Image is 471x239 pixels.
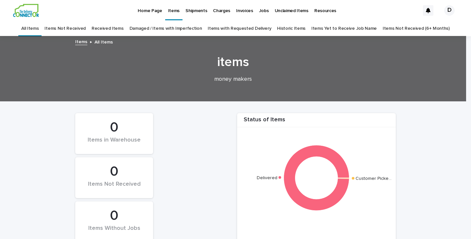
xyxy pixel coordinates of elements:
[86,181,142,195] div: Items Not Received
[86,163,142,180] div: 0
[95,38,113,45] p: All Items
[21,21,39,36] a: All Items
[86,137,142,150] div: Items in Warehouse
[86,225,142,239] div: Items Without Jobs
[208,21,271,36] a: Items with Requested Delivery
[444,5,455,16] div: D
[13,4,39,17] img: aCWQmA6OSGG0Kwt8cj3c
[130,21,202,36] a: Damaged / Items with Imperfection
[44,21,85,36] a: Items Not Received
[237,116,396,127] div: Status of Items
[73,54,393,70] h1: items
[277,21,305,36] a: Historic Items
[86,208,142,224] div: 0
[75,38,87,45] a: Items
[257,175,277,180] text: Delivered
[383,21,450,36] a: Items Not Received (6+ Months)
[311,21,377,36] a: Items Yet to Receive Job Name
[102,76,364,83] p: money makers
[86,119,142,136] div: 0
[92,21,124,36] a: Received Items
[356,176,392,181] text: Customer Picke…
